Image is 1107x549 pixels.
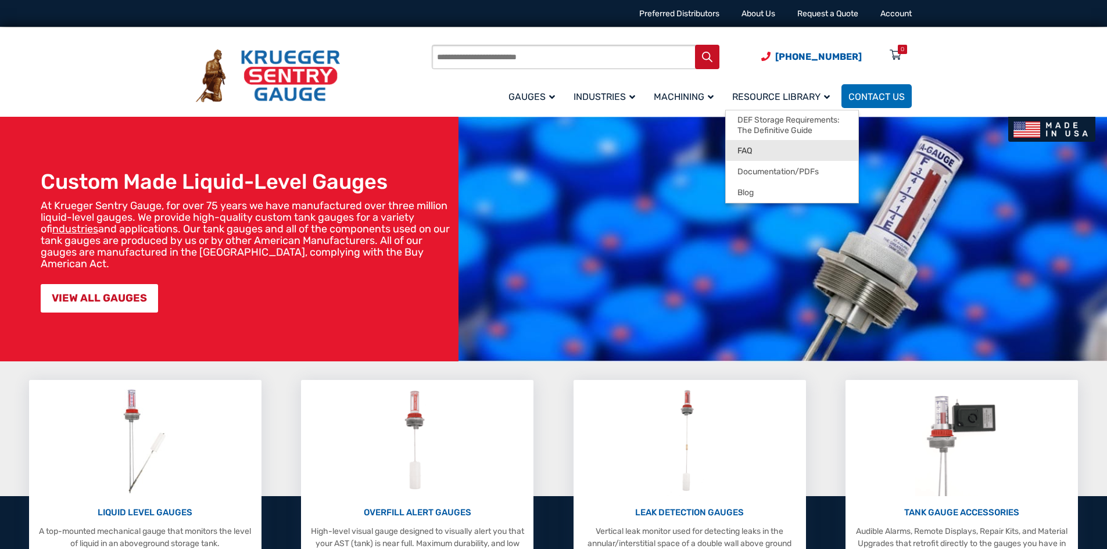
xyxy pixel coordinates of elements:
[737,115,847,135] span: DEF Storage Requirements: The Definitive Guide
[761,49,862,64] a: Phone Number (920) 434-8860
[901,45,904,54] div: 0
[725,82,841,110] a: Resource Library
[737,146,752,156] span: FAQ
[639,9,719,19] a: Preferred Distributors
[841,84,912,108] a: Contact Us
[851,506,1072,519] p: TANK GAUGE ACCESSORIES
[41,284,158,313] a: VIEW ALL GAUGES
[579,506,800,519] p: LEAK DETECTION GAUGES
[737,188,754,198] span: Blog
[196,49,340,103] img: Krueger Sentry Gauge
[392,386,443,496] img: Overfill Alert Gauges
[726,182,858,203] a: Blog
[726,140,858,161] a: FAQ
[567,82,647,110] a: Industries
[458,117,1107,361] img: bg_hero_bannerksentry
[726,161,858,182] a: Documentation/PDFs
[52,223,98,235] a: industries
[848,91,905,102] span: Contact Us
[501,82,567,110] a: Gauges
[797,9,858,19] a: Request a Quote
[654,91,714,102] span: Machining
[41,169,453,194] h1: Custom Made Liquid-Level Gauges
[35,506,256,519] p: LIQUID LEVEL GAUGES
[667,386,712,496] img: Leak Detection Gauges
[574,91,635,102] span: Industries
[741,9,775,19] a: About Us
[726,110,858,140] a: DEF Storage Requirements: The Definitive Guide
[915,386,1009,496] img: Tank Gauge Accessories
[647,82,725,110] a: Machining
[775,51,862,62] span: [PHONE_NUMBER]
[732,91,830,102] span: Resource Library
[737,167,819,177] span: Documentation/PDFs
[1008,117,1095,142] img: Made In USA
[41,200,453,270] p: At Krueger Sentry Gauge, for over 75 years we have manufactured over three million liquid-level g...
[508,91,555,102] span: Gauges
[114,386,175,496] img: Liquid Level Gauges
[880,9,912,19] a: Account
[307,506,528,519] p: OVERFILL ALERT GAUGES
